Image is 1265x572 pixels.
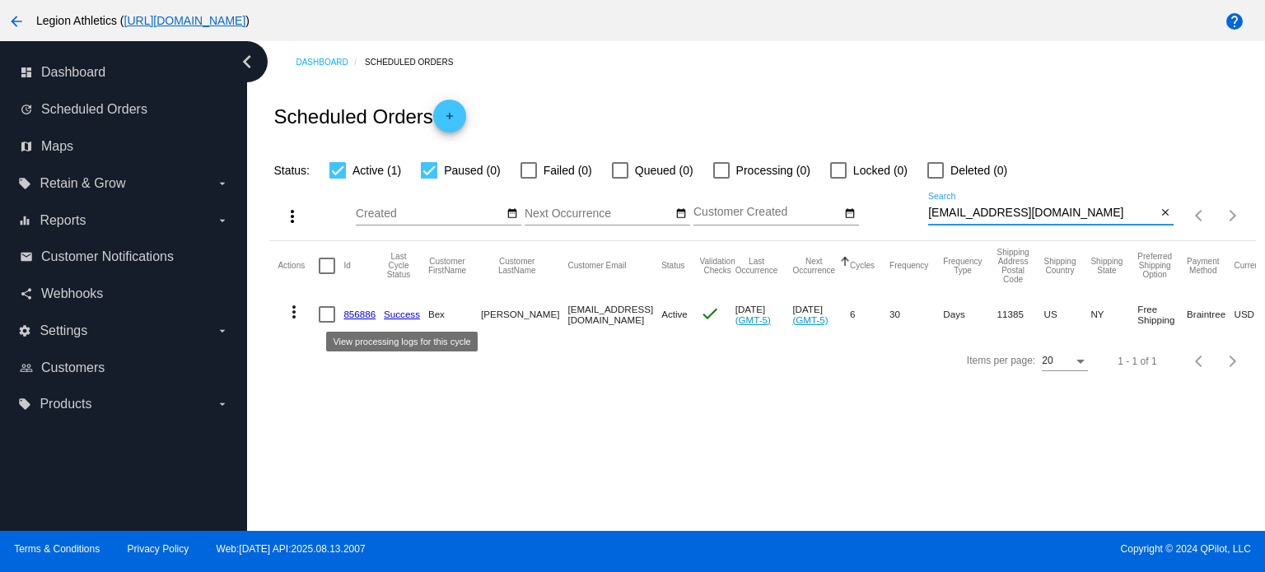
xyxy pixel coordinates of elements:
a: email Customer Notifications [20,244,229,270]
button: Change sorting for Frequency [889,261,928,271]
a: share Webhooks [20,281,229,307]
i: people_outline [20,361,33,374]
span: Queued (0) [635,160,693,180]
mat-cell: 30 [889,291,943,338]
a: Dashboard [296,49,365,75]
span: Customers [41,360,105,375]
i: arrow_drop_down [216,177,229,190]
span: Failed (0) [544,160,592,180]
mat-icon: help [1225,12,1244,31]
mat-cell: NY [1090,291,1137,338]
a: Terms & Conditions [14,543,100,555]
a: people_outline Customers [20,355,229,381]
i: arrow_drop_down [216,324,229,337]
i: email [20,250,33,263]
mat-cell: [DATE] [735,291,793,338]
mat-icon: more_vert [284,302,304,322]
i: dashboard [20,66,33,79]
input: Next Occurrence [525,207,673,221]
mat-cell: [PERSON_NAME] [481,291,567,338]
mat-icon: add [440,110,460,130]
i: arrow_drop_down [216,398,229,411]
i: equalizer [18,214,31,227]
mat-cell: Free Shipping [1137,291,1187,338]
span: Copyright © 2024 QPilot, LLC [647,543,1251,555]
button: Change sorting for ShippingState [1090,257,1123,275]
i: share [20,287,33,300]
mat-select: Items per page: [1042,356,1088,367]
span: Maps [41,139,73,154]
span: 20 [1042,355,1053,366]
mat-icon: arrow_back [7,12,26,31]
mat-header-cell: Validation Checks [700,241,735,291]
span: Retain & Grow [40,176,125,191]
button: Change sorting for Cycles [850,261,875,271]
span: Locked (0) [853,160,908,180]
button: Change sorting for Status [661,261,684,271]
mat-cell: [DATE] [792,291,850,338]
span: Legion Athletics ( ) [36,14,250,27]
a: 856886 [343,309,376,319]
mat-icon: date_range [675,207,687,221]
button: Clear [1156,205,1174,222]
span: Products [40,397,91,412]
button: Change sorting for ShippingCountry [1044,257,1076,275]
mat-header-cell: Actions [278,241,319,291]
button: Change sorting for ShippingPostcode [997,248,1029,284]
span: Reports [40,213,86,228]
mat-icon: more_vert [282,207,302,226]
i: arrow_drop_down [216,214,229,227]
span: Deleted (0) [950,160,1007,180]
a: Web:[DATE] API:2025.08.13.2007 [217,543,366,555]
i: local_offer [18,398,31,411]
div: Items per page: [967,355,1035,366]
mat-cell: US [1044,291,1091,338]
mat-cell: Braintree [1187,291,1234,338]
a: Privacy Policy [128,543,189,555]
span: Scheduled Orders [41,102,147,117]
span: Processing (0) [736,160,810,180]
a: (GMT-5) [735,314,771,325]
button: Change sorting for Id [343,261,350,271]
button: Next page [1216,345,1249,378]
button: Change sorting for CustomerLastName [481,257,553,275]
span: Paused (0) [444,160,500,180]
mat-icon: check [700,304,720,323]
mat-cell: [EMAIL_ADDRESS][DOMAIN_NAME] [567,291,661,338]
a: map Maps [20,133,229,160]
button: Change sorting for PaymentMethod.Type [1187,257,1219,275]
span: Dashboard [41,65,105,80]
i: chevron_left [234,49,260,75]
a: (GMT-5) [792,314,828,325]
a: dashboard Dashboard [20,59,229,86]
span: Active (1) [352,160,401,180]
a: update Scheduled Orders [20,96,229,123]
mat-cell: Bex [428,291,481,338]
div: 1 - 1 of 1 [1118,356,1156,367]
button: Change sorting for NextOccurrenceUtc [792,257,835,275]
mat-icon: close [1160,207,1171,220]
button: Change sorting for LastProcessingCycleId [384,252,413,279]
mat-cell: Days [943,291,997,338]
button: Change sorting for PreferredShippingOption [1137,252,1172,279]
input: Created [356,207,504,221]
input: Customer Created [693,207,842,221]
button: Change sorting for CustomerFirstName [428,257,466,275]
span: Active [661,309,688,319]
span: Settings [40,323,87,338]
i: update [20,103,33,116]
button: Change sorting for FrequencyType [943,257,982,275]
button: Next page [1216,199,1249,232]
a: Success [384,309,420,319]
button: Previous page [1183,345,1216,378]
a: Scheduled Orders [365,49,468,75]
span: Customer Notifications [41,249,174,264]
i: settings [18,324,31,337]
i: local_offer [18,177,31,190]
mat-cell: 6 [850,291,889,338]
button: Change sorting for CustomerEmail [567,261,626,271]
mat-icon: date_range [844,207,856,221]
input: Search [928,207,1156,220]
h2: Scheduled Orders [273,100,465,133]
span: Webhooks [41,286,103,301]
